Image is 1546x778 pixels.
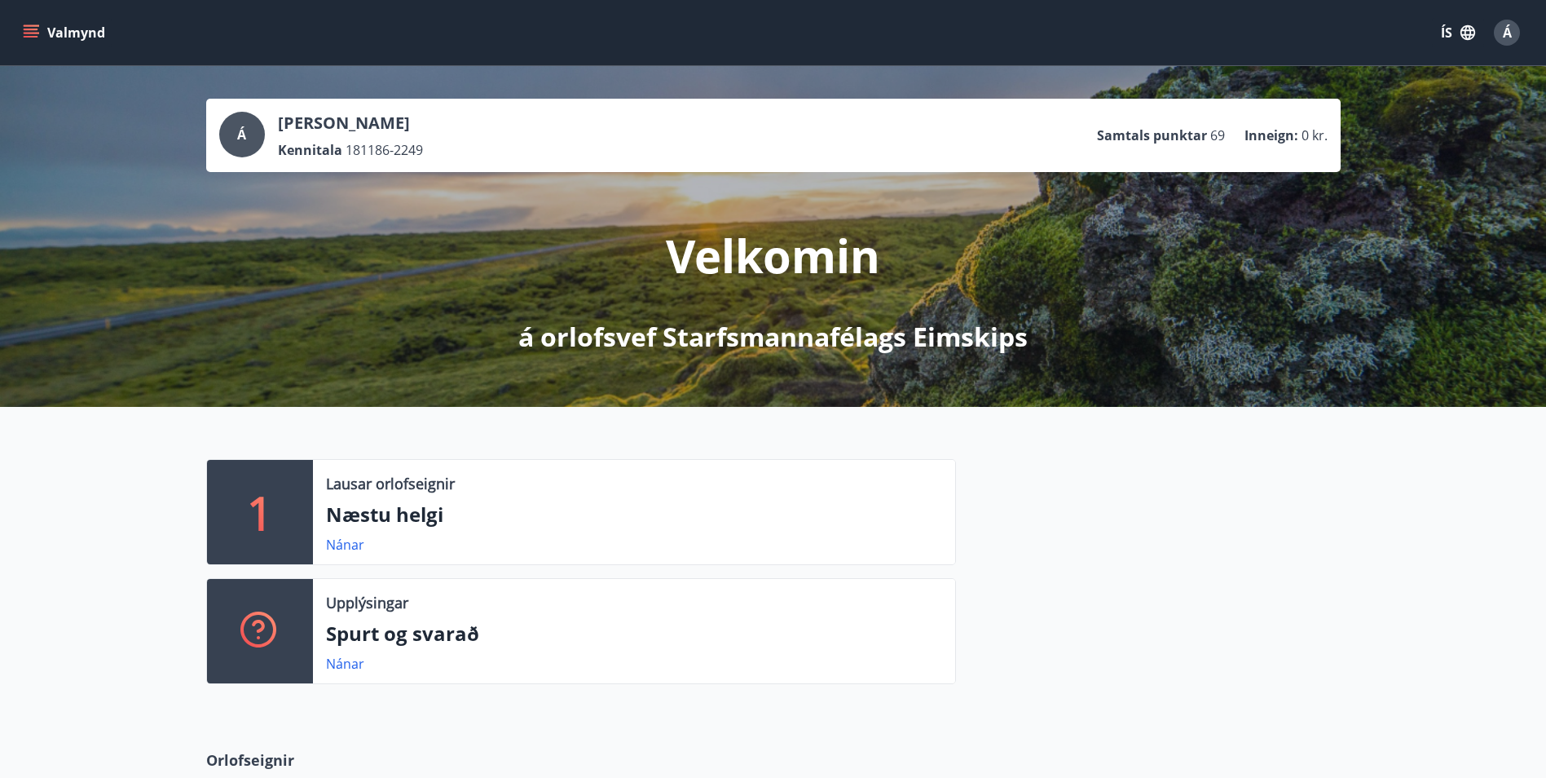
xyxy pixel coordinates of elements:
[326,620,942,648] p: Spurt og svarað
[326,592,408,613] p: Upplýsingar
[326,473,455,494] p: Lausar orlofseignir
[278,112,423,135] p: [PERSON_NAME]
[20,18,112,47] button: menu
[666,224,880,286] p: Velkomin
[1487,13,1526,52] button: Á
[206,749,294,771] span: Orlofseignir
[247,481,273,543] p: 1
[278,141,342,159] p: Kennitala
[237,126,246,144] span: Á
[326,501,942,528] p: Næstu helgi
[1432,18,1484,47] button: ÍS
[1097,126,1207,144] p: Samtals punktar
[346,141,423,159] span: 181186-2249
[1302,126,1328,144] span: 0 kr.
[326,536,364,554] a: Nánar
[1210,126,1225,144] span: 69
[1503,24,1512,42] span: Á
[1244,126,1298,144] p: Inneign :
[326,655,364,673] a: Nánar
[518,319,1028,355] p: á orlofsvef Starfsmannafélags Eimskips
